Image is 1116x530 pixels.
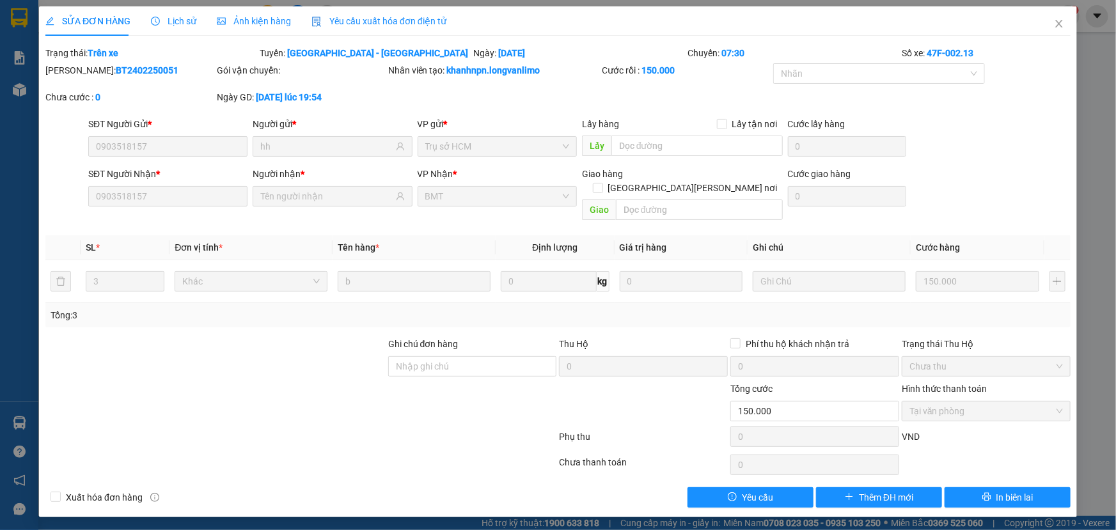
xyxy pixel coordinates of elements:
span: Tên hàng [338,242,379,253]
span: close [1054,19,1064,29]
span: info-circle [150,493,159,502]
span: Định lượng [532,242,578,253]
span: Giao hàng [582,169,623,179]
div: Nhân viên tạo: [388,63,600,77]
span: Tổng cước [730,384,773,394]
span: Thu Hộ [559,339,588,349]
b: 0 [95,92,100,102]
span: Xuất hóa đơn hàng [61,490,148,504]
span: user [396,142,405,151]
label: Cước giao hàng [788,169,851,179]
span: edit [45,17,54,26]
span: Giá trị hàng [620,242,667,253]
b: Trên xe [88,48,118,58]
span: exclamation-circle [728,492,737,503]
b: [DATE] [499,48,526,58]
span: Thêm ĐH mới [859,490,913,504]
div: Phụ thu [558,430,730,452]
div: Trạng thái: [44,46,258,60]
span: Chưa thu [909,357,1063,376]
span: Khác [182,272,320,291]
div: Người nhận [253,167,412,181]
div: Ngày: [473,46,687,60]
span: Ảnh kiện hàng [217,16,291,26]
input: Tên người gửi [260,139,393,153]
span: picture [217,17,226,26]
div: Cước rồi : [602,63,771,77]
span: Cước hàng [916,242,960,253]
span: SL [86,242,96,253]
div: VP gửi [418,117,577,131]
b: khanhnpn.longvanlimo [447,65,540,75]
span: Trụ sở HCM [425,137,569,156]
b: 07:30 [721,48,744,58]
div: Chuyến: [686,46,900,60]
button: printerIn biên lai [945,487,1071,508]
input: Dọc đường [616,199,783,220]
input: VD: Bàn, Ghế [338,271,491,292]
span: user [396,192,405,201]
div: [PERSON_NAME]: [45,63,214,77]
b: BT2402250051 [116,65,178,75]
span: Lịch sử [151,16,196,26]
div: Số xe: [900,46,1072,60]
div: Trạng thái Thu Hộ [902,337,1071,351]
div: Ngày GD: [217,90,386,104]
span: Yêu cầu [742,490,773,504]
span: Giao [582,199,616,220]
input: Cước lấy hàng [788,136,906,157]
span: Lấy tận nơi [727,117,783,131]
span: Đơn vị tính [175,242,223,253]
div: Gói vận chuyển: [217,63,386,77]
b: [DATE] lúc 19:54 [256,92,322,102]
b: 47F-002.13 [927,48,973,58]
span: Lấy hàng [582,119,619,129]
input: Cước giao hàng [788,186,906,207]
div: Tổng: 3 [51,308,431,322]
button: plusThêm ĐH mới [816,487,942,508]
span: SỬA ĐƠN HÀNG [45,16,130,26]
div: SĐT Người Gửi [88,117,248,131]
span: kg [597,271,609,292]
button: Close [1041,6,1077,42]
div: Tuyến: [258,46,473,60]
input: Tên người nhận [260,189,393,203]
img: icon [311,17,322,27]
button: exclamation-circleYêu cầu [688,487,813,508]
input: 0 [620,271,743,292]
label: Hình thức thanh toán [902,384,987,394]
span: Yêu cầu xuất hóa đơn điện tử [311,16,446,26]
div: Người gửi [253,117,412,131]
span: printer [982,492,991,503]
label: Ghi chú đơn hàng [388,339,459,349]
span: Phí thu hộ khách nhận trả [741,337,854,351]
span: Tại văn phòng [909,401,1063,421]
span: Lấy [582,136,611,156]
span: plus [845,492,854,503]
div: SĐT Người Nhận [88,167,248,181]
div: Chưa thanh toán [558,455,730,478]
span: In biên lai [996,490,1033,504]
div: Chưa cước : [45,90,214,104]
button: plus [1049,271,1065,292]
b: 150.000 [641,65,675,75]
label: Cước lấy hàng [788,119,845,129]
span: [GEOGRAPHIC_DATA][PERSON_NAME] nơi [603,181,783,195]
b: [GEOGRAPHIC_DATA] - [GEOGRAPHIC_DATA] [287,48,468,58]
button: delete [51,271,71,292]
th: Ghi chú [748,235,911,260]
input: Ghi Chú [753,271,906,292]
input: Ghi chú đơn hàng [388,356,557,377]
span: clock-circle [151,17,160,26]
input: 0 [916,271,1039,292]
span: VP Nhận [418,169,453,179]
span: BMT [425,187,569,206]
span: VND [902,432,920,442]
input: Dọc đường [611,136,783,156]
